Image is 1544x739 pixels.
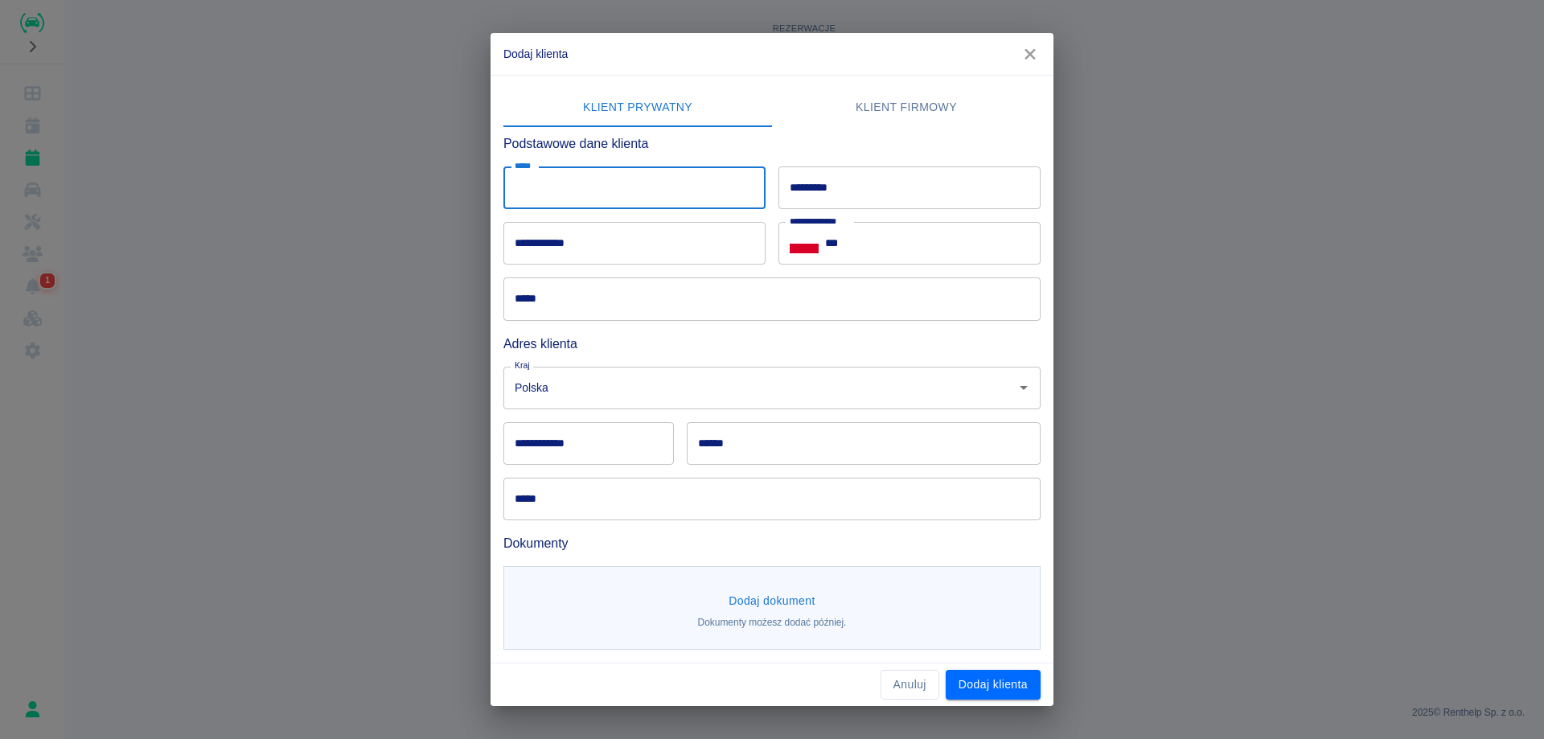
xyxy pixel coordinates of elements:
[503,88,1041,127] div: lab API tabs example
[722,586,822,616] button: Dodaj dokument
[772,88,1041,127] button: Klient firmowy
[790,232,819,256] button: Select country
[881,670,939,700] button: Anuluj
[503,533,1041,553] h6: Dokumenty
[503,88,772,127] button: Klient prywatny
[946,670,1041,700] button: Dodaj klienta
[503,133,1041,154] h6: Podstawowe dane klienta
[698,615,847,630] p: Dokumenty możesz dodać później.
[503,334,1041,354] h6: Adres klienta
[1012,376,1035,399] button: Otwórz
[515,359,530,372] label: Kraj
[491,33,1053,75] h2: Dodaj klienta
